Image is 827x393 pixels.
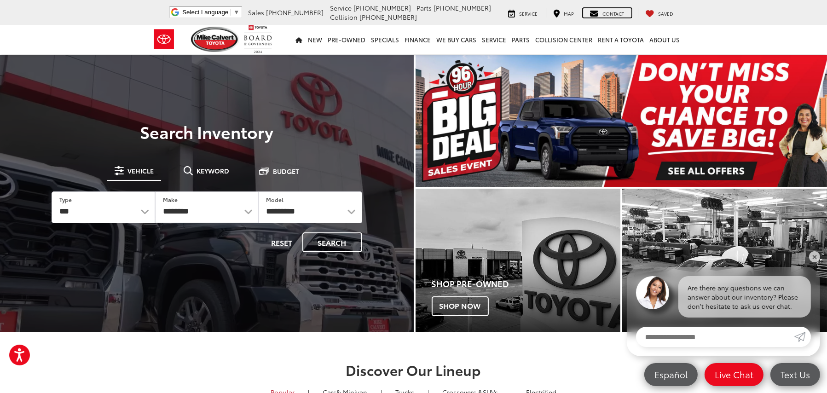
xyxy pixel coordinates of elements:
div: Toyota [416,189,620,332]
img: Toyota [147,24,181,54]
img: Mike Calvert Toyota [191,27,240,52]
a: Select Language​ [182,9,239,16]
span: [PHONE_NUMBER] [354,3,411,12]
span: Keyword [197,168,229,174]
div: Are there any questions we can answer about our inventory? Please don't hesitate to ask us over c... [678,276,811,318]
span: Live Chat [710,369,758,380]
span: Shop Now [432,296,489,316]
a: WE BUY CARS [434,25,480,54]
a: Live Chat [705,363,763,386]
span: Contact [603,10,625,17]
a: Service [480,25,509,54]
a: Home [293,25,306,54]
label: Type [59,196,72,203]
h3: Search Inventory [39,122,375,141]
span: Service [520,10,538,17]
a: New [306,25,325,54]
span: Text Us [776,369,815,380]
label: Make [163,196,178,203]
a: Text Us [770,363,820,386]
span: Select Language [182,9,228,16]
a: Rent a Toyota [596,25,647,54]
a: Shop Pre-Owned Shop Now [416,189,620,332]
a: Español [644,363,698,386]
span: Parts [417,3,432,12]
a: Pre-Owned [325,25,369,54]
span: Map [564,10,574,17]
a: Collision Center [533,25,596,54]
div: Toyota [622,189,827,332]
span: Vehicle [127,168,154,174]
a: Map [547,8,581,17]
a: Parts [509,25,533,54]
span: Collision [330,12,358,22]
span: [PHONE_NUMBER] [266,8,324,17]
a: Submit [794,327,811,347]
a: Finance [402,25,434,54]
input: Enter your message [636,327,794,347]
h2: Discover Our Lineup [89,362,738,377]
h4: Shop Pre-Owned [432,279,620,289]
label: Model [266,196,283,203]
a: About Us [647,25,683,54]
img: Agent profile photo [636,276,669,309]
a: My Saved Vehicles [639,8,681,17]
a: Schedule Service Schedule Now [622,189,827,332]
a: Specials [369,25,402,54]
span: Español [650,369,692,380]
span: Budget [273,168,299,174]
a: Service [502,8,545,17]
span: ▼ [233,9,239,16]
span: [PHONE_NUMBER] [360,12,417,22]
span: Saved [659,10,674,17]
button: Search [302,232,362,252]
button: Reset [264,232,301,252]
span: [PHONE_NUMBER] [434,3,492,12]
a: Contact [583,8,631,17]
span: Sales [249,8,265,17]
span: Service [330,3,352,12]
